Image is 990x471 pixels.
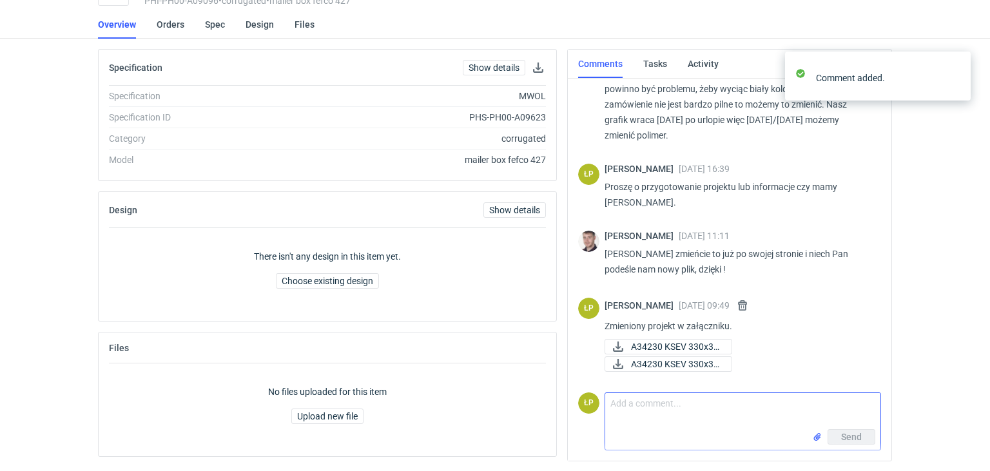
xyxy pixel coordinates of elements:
[282,276,373,285] span: Choose existing design
[109,132,284,145] div: Category
[841,432,862,441] span: Send
[284,153,546,166] div: mailer box fefco 427
[578,298,599,319] div: Łukasz Postawa
[679,164,730,174] span: [DATE] 16:39
[951,71,960,84] button: close
[284,132,546,145] div: corrugated
[679,231,730,241] span: [DATE] 11:11
[631,340,721,354] span: A34230 KSEV 330x33...
[109,153,284,166] div: Model
[98,10,136,39] a: Overview
[605,318,871,334] p: Zmieniony projekt w załączniku.
[688,50,719,78] a: Activity
[605,339,732,354] div: A34230 KSEV 330x330x130xE str zew-1.pdf
[530,60,546,75] button: Download specification
[463,60,525,75] a: Show details
[605,300,679,311] span: [PERSON_NAME]
[246,10,274,39] a: Design
[679,300,730,311] span: [DATE] 09:49
[297,412,358,421] span: Upload new file
[284,90,546,102] div: MWOL
[605,339,732,354] button: A34230 KSEV 330x33...
[578,164,599,185] figcaption: ŁP
[605,164,679,174] span: [PERSON_NAME]
[109,343,129,353] h2: Files
[578,392,599,414] div: Łukasz Postawa
[291,409,364,424] button: Upload new file
[605,356,732,372] button: A34230 KSEV 330x33...
[643,50,667,78] a: Tasks
[578,50,623,78] a: Comments
[578,298,599,319] figcaption: ŁP
[109,90,284,102] div: Specification
[268,385,387,398] p: No files uploaded for this item
[295,10,315,39] a: Files
[157,10,184,39] a: Orders
[254,250,401,263] p: There isn't any design in this item yet.
[578,164,599,185] div: Łukasz Postawa
[578,392,599,414] figcaption: ŁP
[578,231,599,252] img: Maciej Sikora
[276,273,379,289] button: Choose existing design
[109,205,137,215] h2: Design
[631,357,721,371] span: A34230 KSEV 330x33...
[109,111,284,124] div: Specification ID
[605,66,871,143] p: Dzień dobry, mamy tylko jeden użytek na wykrojniku, więc nie powinno być problemu, żeby wyciąc bi...
[605,231,679,241] span: [PERSON_NAME]
[605,246,871,277] p: [PERSON_NAME] zmieńcie to już po swojej stronie i niech Pan podeśle nam nowy plik, dzięki !
[109,62,162,73] h2: Specification
[284,111,546,124] div: PHS-PH00-A09623
[828,429,875,445] button: Send
[816,72,951,84] div: Comment added.
[605,179,871,210] p: Proszę o przygotowanie projektu lub informacje czy mamy [PERSON_NAME].
[205,10,225,39] a: Spec
[483,202,546,218] a: Show details
[605,356,732,372] div: A34230 KSEV 330x330x130xE str wew-1.pdf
